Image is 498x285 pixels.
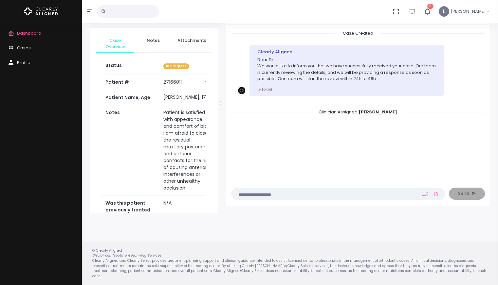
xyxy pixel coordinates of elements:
th: Status [101,58,159,75]
a: Add Files [432,188,440,200]
div: Clearly Aligned [257,49,436,55]
th: Patient # [101,75,159,90]
th: Notes [101,105,159,195]
span: In Progress [163,63,189,70]
span: Cases [17,45,31,51]
td: N/A [159,195,215,231]
td: 27166011 [159,75,215,90]
span: Attachments [177,37,206,44]
td: Patient is satisfied with appearance and comfort of bite. I am afraid to close the residual maxil... [159,105,215,195]
span: Case Created [335,28,381,38]
p: Dear Dr. We would like to inform you that we have successfully received your case. Our team is cu... [257,57,436,82]
span: Case Overview [101,37,129,50]
span: L [439,6,449,17]
span: Clinician Assigned: [311,107,405,117]
img: Logo Horizontal [24,5,58,18]
th: Was this patient previously treated orthodontically in the past? [101,195,159,231]
div: © Clearly Aligned Clearly Aligned and Clearly Select provides treatment planning support and clin... [86,248,494,279]
em: Disclaimer: Treatment Planning Services [92,253,161,258]
th: Patient Name, Age: [101,90,159,105]
small: [DATE] [257,87,272,92]
span: Notes [139,37,167,44]
span: Profile [17,59,30,66]
span: 6 [427,4,433,9]
span: Dashboard [17,30,41,36]
div: scrollable content [231,30,485,176]
span: [PERSON_NAME] [451,8,486,15]
td: [PERSON_NAME], 17 [159,90,215,105]
b: [PERSON_NAME] [359,109,397,115]
a: Add Loom Video [421,191,429,196]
